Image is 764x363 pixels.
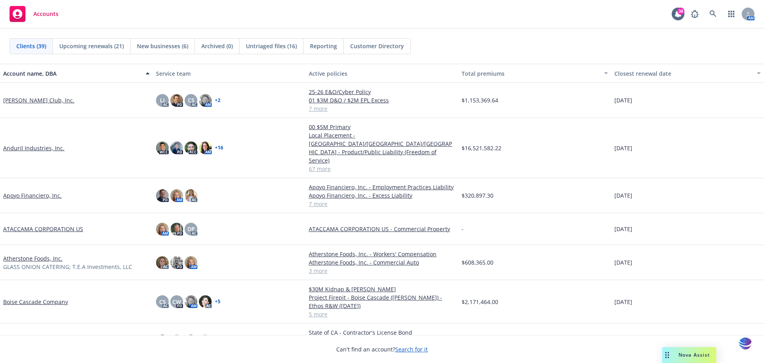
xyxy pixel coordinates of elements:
img: photo [170,335,183,347]
span: [DATE] [614,96,632,104]
a: Anduril Industries, Inc. [3,144,64,152]
button: Service team [153,64,306,83]
div: Service team [156,69,302,78]
img: photo [170,94,183,107]
span: [DATE] [614,144,632,152]
a: Apoyo Financiero, Inc. - Excess Liability [309,191,455,200]
a: Atherstone Foods, Inc. - Commercial Auto [309,258,455,267]
a: + 16 [215,145,223,150]
a: + 2 [215,98,220,103]
span: $2,171,464.00 [462,298,498,306]
span: Accounts [33,11,58,17]
a: [PERSON_NAME] Club, Inc. [3,96,74,104]
button: Closest renewal date [611,64,764,83]
a: 67 more [309,165,455,173]
a: 7 more [309,200,455,208]
a: Report a Bug [687,6,703,22]
img: photo [185,295,197,308]
span: [DATE] [614,258,632,267]
img: svg+xml;base64,PHN2ZyB3aWR0aD0iMzQiIGhlaWdodD0iMzQiIHZpZXdCb3g9IjAgMCAzNCAzNCIgZmlsbD0ibm9uZSIgeG... [739,336,752,351]
a: Boise Cascade Company [3,298,68,306]
img: photo [199,141,212,154]
a: Atherstone Foods, Inc. [3,254,62,263]
span: LI [160,96,165,104]
a: Atherstone Foods, Inc. - Workers' Compensation [309,250,455,258]
span: Untriaged files (16) [246,42,297,50]
a: Accounts [6,3,62,25]
div: Total premiums [462,69,599,78]
img: photo [170,189,183,202]
span: - [462,225,464,233]
span: $320,897.30 [462,191,493,200]
span: CW [172,298,181,306]
a: ATACCAMA CORPORATION US - Commercial Property [309,225,455,233]
img: photo [156,189,169,202]
span: GLASS ONION CATERING; T.E.A Investments, LLC [3,263,132,271]
div: Closest renewal date [614,69,752,78]
img: photo [170,256,183,269]
img: photo [199,295,212,308]
img: photo [185,189,197,202]
span: [DATE] [614,298,632,306]
a: 25-26 E&O/Cyber Policy [309,88,455,96]
img: photo [156,141,169,154]
img: photo [156,223,169,235]
a: 3 more [309,267,455,275]
span: [DATE] [614,225,632,233]
img: photo [185,335,197,347]
a: 00 $5M Primary [309,123,455,131]
span: CS [159,298,166,306]
span: Can't find an account? [336,345,428,353]
img: photo [185,141,197,154]
span: $608,365.00 [462,258,493,267]
span: Customer Directory [350,42,404,50]
a: Local Placement - [GEOGRAPHIC_DATA]/[GEOGRAPHIC_DATA]/[GEOGRAPHIC_DATA] - Product/Public Liabilit... [309,131,455,165]
div: Account name, DBA [3,69,141,78]
a: Apoyo Financiero, Inc. [3,191,62,200]
span: CS [188,96,195,104]
span: [DATE] [614,191,632,200]
span: $1,153,369.64 [462,96,498,104]
div: Drag to move [662,347,672,363]
a: 5 more [309,310,455,318]
a: Search for it [395,345,428,353]
a: State of CA - Contractor's License Bond [309,328,455,337]
span: $16,521,582.22 [462,144,501,152]
button: Nova Assist [662,347,716,363]
div: Active policies [309,69,455,78]
span: Clients (39) [16,42,46,50]
span: Nova Assist [678,351,710,358]
span: New businesses (6) [137,42,188,50]
a: 01 $3M D&O / $2M EPL Excess [309,96,455,104]
span: DP [187,225,195,233]
button: Active policies [306,64,458,83]
img: photo [156,256,169,269]
img: photo [199,94,212,107]
a: ATACCAMA CORPORATION US [3,225,83,233]
a: + 5 [215,299,220,304]
div: 38 [677,8,684,15]
a: Project Firepit - Boise Cascade ([PERSON_NAME]) - Ethos R&W ([DATE]) [309,293,455,310]
img: photo [170,141,183,154]
a: Switch app [723,6,739,22]
a: $30M Kidnap & [PERSON_NAME] [309,285,455,293]
a: Search [705,6,721,22]
span: Reporting [310,42,337,50]
a: 7 more [309,104,455,113]
img: photo [185,256,197,269]
img: photo [170,223,183,235]
span: Upcoming renewals (21) [59,42,124,50]
img: photo [156,335,169,347]
span: Archived (0) [201,42,233,50]
a: Apoyo Financiero, Inc. - Employment Practices Liability [309,183,455,191]
button: Total premiums [458,64,611,83]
